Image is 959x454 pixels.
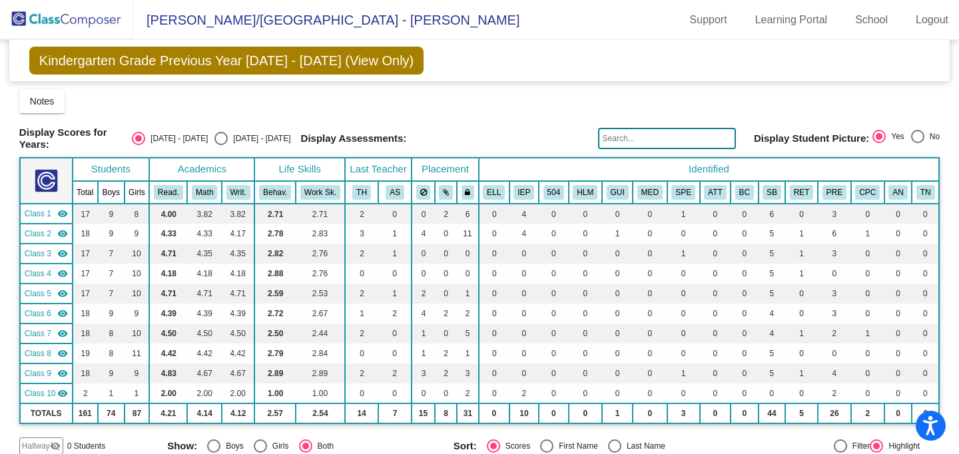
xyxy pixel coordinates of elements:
td: 2.76 [296,264,345,284]
button: AN [888,185,907,200]
td: 0 [912,244,939,264]
td: 0 [731,324,758,343]
td: 2.67 [296,304,345,324]
td: 0 [912,264,939,284]
td: 0 [851,264,884,284]
a: Support [679,9,738,31]
td: 8 [98,324,125,343]
td: 2 [345,204,378,224]
td: 0 [912,304,939,324]
td: 18 [73,224,98,244]
td: 1 [785,264,818,284]
th: Behavior Concern [731,181,758,204]
td: 5 [759,224,786,244]
mat-icon: visibility [57,328,68,339]
span: Display Student Picture: [754,132,869,144]
td: 0 [633,304,667,324]
td: 0 [731,264,758,284]
td: 5 [759,264,786,284]
td: 2 [345,324,378,343]
td: 0 [509,244,539,264]
button: SB [763,185,781,200]
td: 0 [539,204,569,224]
td: 9 [125,224,150,244]
td: 6 [818,224,851,244]
td: 0 [479,324,509,343]
td: 0 [457,264,478,284]
td: 0 [633,324,667,343]
th: Identified [479,158,940,181]
td: 0 [435,244,457,264]
td: 1 [457,343,478,363]
td: 4.71 [222,284,254,304]
td: 0 [633,204,667,224]
div: [DATE] - [DATE] [228,132,290,144]
td: 4.39 [222,304,254,324]
mat-icon: visibility [57,308,68,319]
th: District Pre-School Learner [818,181,851,204]
button: Math [192,185,217,200]
a: School [844,9,898,31]
span: Class 7 [25,328,51,340]
td: 1 [378,244,412,264]
td: 1 [378,224,412,244]
td: 0 [435,324,457,343]
td: 2.59 [254,284,296,304]
td: 4.71 [187,284,222,304]
td: 0 [884,244,912,264]
th: Summer Birthday [759,181,786,204]
td: 0 [700,244,731,264]
td: 2 [345,244,378,264]
span: Display Scores for Years: [19,126,122,150]
button: IEP [513,185,534,200]
th: 504 Plan [539,181,569,204]
th: Attendance Concerns [700,181,731,204]
button: 504 [543,185,565,200]
th: Individualized Education Plan [509,181,539,204]
td: 4.35 [187,244,222,264]
button: MED [637,185,663,200]
td: 2.82 [254,244,296,264]
td: 9 [98,304,125,324]
td: 0 [457,244,478,264]
td: 0 [633,264,667,284]
td: 6 [759,204,786,224]
td: 1 [378,284,412,304]
td: 4 [509,204,539,224]
td: 8 [98,343,125,363]
td: 0 [700,224,731,244]
td: 5 [457,324,478,343]
mat-icon: visibility [57,248,68,259]
th: English Language Learner [479,181,509,204]
td: 0 [479,224,509,244]
th: Teacher Notes [912,181,939,204]
td: 0 [378,324,412,343]
th: Students [73,158,150,181]
td: Sydney Wurst - Wurst IA3 [20,244,73,264]
td: 0 [569,204,602,224]
button: HLM [573,185,597,200]
mat-icon: visibility [57,268,68,279]
button: PRE [822,185,846,200]
td: 7 [98,264,125,284]
td: 6 [457,204,478,224]
a: Learning Portal [745,9,838,31]
td: Ashley Mackowiak - Mackowiak IA6 (ME) [20,324,73,343]
td: 1 [785,224,818,244]
td: 8 [125,204,150,224]
td: 2.71 [254,204,296,224]
td: 1 [412,324,435,343]
td: 0 [602,284,633,304]
td: 1 [412,343,435,363]
th: Medical Concern [633,181,667,204]
td: 3 [818,204,851,224]
td: 0 [667,284,700,304]
mat-icon: visibility [57,288,68,299]
td: 17 [73,264,98,284]
mat-icon: visibility [57,228,68,239]
td: 18 [73,304,98,324]
td: 0 [435,284,457,304]
td: 0 [700,304,731,324]
td: 0 [539,284,569,304]
td: 0 [412,264,435,284]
